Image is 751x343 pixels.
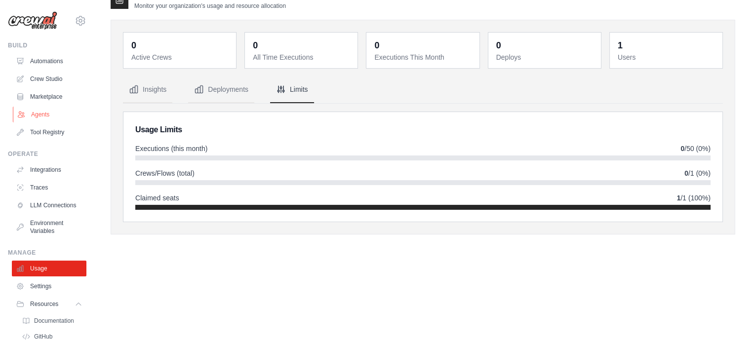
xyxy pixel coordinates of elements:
div: 1 [618,38,623,52]
a: Traces [12,180,86,195]
span: /1 (100%) [677,193,711,203]
dt: Active Crews [131,52,230,62]
p: Monitor your organization's usage and resource allocation [134,2,286,10]
dt: Users [618,52,716,62]
dt: Executions This Month [374,52,473,62]
dt: Deploys [496,52,595,62]
div: Operate [8,150,86,158]
span: Documentation [34,317,74,325]
dt: All Time Executions [253,52,352,62]
button: Limits [270,76,314,103]
a: Usage [12,261,86,276]
div: 0 [374,38,379,52]
span: GitHub [34,333,52,341]
a: LLM Connections [12,197,86,213]
div: 0 [253,38,258,52]
a: Tool Registry [12,124,86,140]
a: Crew Studio [12,71,86,87]
a: Environment Variables [12,215,86,239]
a: Settings [12,278,86,294]
div: 0 [496,38,501,52]
button: Insights [123,76,172,103]
strong: 0 [684,169,688,177]
span: /1 (0%) [684,168,711,178]
a: Marketplace [12,89,86,105]
h2: Usage Limits [135,124,711,136]
div: Manage [8,249,86,257]
nav: Tabs [123,76,723,103]
a: Automations [12,53,86,69]
a: Documentation [18,314,86,328]
button: Resources [12,296,86,312]
div: Build [8,41,86,49]
a: Agents [13,107,87,122]
span: Claimed seats [135,193,179,203]
img: Logo [8,11,57,30]
strong: 1 [677,194,681,202]
span: Crews/Flows (total) [135,168,195,178]
a: Integrations [12,162,86,178]
span: Executions (this month) [135,144,207,153]
button: Deployments [188,76,254,103]
strong: 0 [680,145,684,152]
span: Resources [30,300,58,308]
span: /50 (0%) [680,144,711,153]
div: 0 [131,38,136,52]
